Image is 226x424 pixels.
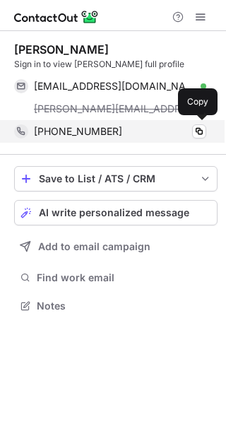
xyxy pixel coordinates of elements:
[14,296,218,316] button: Notes
[14,42,109,57] div: [PERSON_NAME]
[14,166,218,192] button: save-profile-one-click
[14,268,218,288] button: Find work email
[34,80,196,93] span: [EMAIL_ADDRESS][DOMAIN_NAME]
[34,102,196,115] span: [PERSON_NAME][EMAIL_ADDRESS][DOMAIN_NAME]
[38,241,150,252] span: Add to email campaign
[34,125,122,138] span: [PHONE_NUMBER]
[37,271,212,284] span: Find work email
[14,8,99,25] img: ContactOut v5.3.10
[14,58,218,71] div: Sign in to view [PERSON_NAME] full profile
[37,300,212,312] span: Notes
[14,234,218,259] button: Add to email campaign
[39,173,193,184] div: Save to List / ATS / CRM
[14,200,218,225] button: AI write personalized message
[39,207,189,218] span: AI write personalized message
